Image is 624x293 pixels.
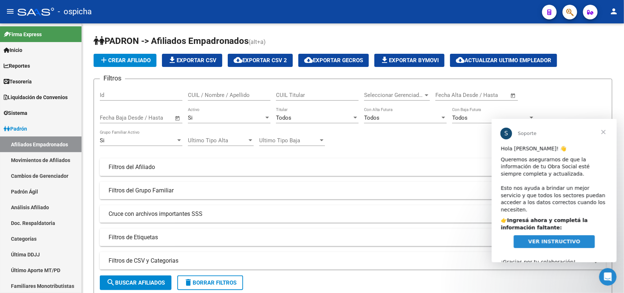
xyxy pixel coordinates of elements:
[100,229,606,246] mat-expansion-panel-header: Filtros de Etiquetas
[276,114,291,121] span: Todos
[100,205,606,223] mat-expansion-panel-header: Cruce con archivos importantes SSS
[177,275,243,290] button: Borrar Filtros
[109,233,589,241] mat-panel-title: Filtros de Etiquetas
[452,114,468,121] span: Todos
[456,57,551,64] span: Actualizar ultimo Empleador
[304,56,313,64] mat-icon: cloud_download
[4,78,32,86] span: Tesorería
[234,57,287,64] span: Exportar CSV 2
[136,114,171,121] input: Fecha fin
[4,30,42,38] span: Firma Express
[9,132,116,154] div: ¡Gracias por tu colaboración! ​
[106,279,165,286] span: Buscar Afiliados
[609,7,618,16] mat-icon: person
[184,278,193,287] mat-icon: delete
[100,114,129,121] input: Fecha inicio
[435,92,465,98] input: Fecha inicio
[100,252,606,270] mat-expansion-panel-header: Filtros de CSV y Categorias
[304,57,363,64] span: Exportar GECROS
[109,163,589,171] mat-panel-title: Filtros del Afiliado
[249,38,266,45] span: (alt+a)
[100,137,105,144] span: Si
[450,54,557,67] button: Actualizar ultimo Empleador
[100,182,606,199] mat-expansion-panel-header: Filtros del Grupo Familiar
[188,114,193,121] span: Si
[298,54,369,67] button: Exportar GECROS
[364,92,423,98] span: Seleccionar Gerenciador
[472,92,507,98] input: Fecha fin
[456,56,465,64] mat-icon: cloud_download
[100,73,125,83] h3: Filtros
[374,54,445,67] button: Exportar Bymovi
[99,56,108,64] mat-icon: add
[4,125,27,133] span: Padrón
[188,137,247,144] span: Ultimo Tipo Alta
[599,268,617,286] iframe: Intercom live chat
[509,91,518,100] button: Open calendar
[228,54,293,67] button: Exportar CSV 2
[174,114,182,123] button: Open calendar
[106,278,115,287] mat-icon: search
[4,93,68,101] span: Liquidación de Convenios
[4,109,27,117] span: Sistema
[492,119,617,262] iframe: Intercom live chat mensaje
[364,114,379,121] span: Todos
[168,56,177,64] mat-icon: file_download
[259,137,318,144] span: Ultimo Tipo Baja
[380,56,389,64] mat-icon: file_download
[109,257,589,265] mat-panel-title: Filtros de CSV y Categorias
[58,4,92,20] span: - ospicha
[4,62,30,70] span: Reportes
[168,57,216,64] span: Exportar CSV
[234,56,242,64] mat-icon: cloud_download
[94,54,156,67] button: Crear Afiliado
[109,210,589,218] mat-panel-title: Cruce con archivos importantes SSS
[100,275,171,290] button: Buscar Afiliados
[162,54,222,67] button: Exportar CSV
[100,158,606,176] mat-expansion-panel-header: Filtros del Afiliado
[109,187,589,195] mat-panel-title: Filtros del Grupo Familiar
[99,57,151,64] span: Crear Afiliado
[184,279,237,286] span: Borrar Filtros
[4,46,22,54] span: Inicio
[6,7,15,16] mat-icon: menu
[380,57,439,64] span: Exportar Bymovi
[94,36,249,46] span: PADRON -> Afiliados Empadronados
